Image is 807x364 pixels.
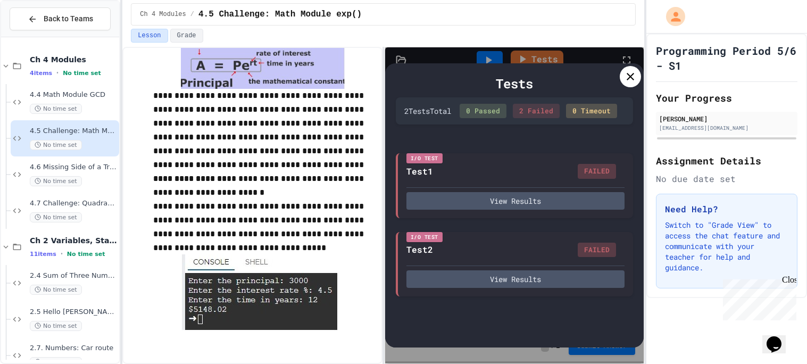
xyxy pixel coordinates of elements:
span: 11 items [30,251,56,258]
h3: Need Help? [665,203,788,216]
span: 2.7. Numbers: Car route [30,344,117,353]
div: Test1 [406,165,433,178]
span: • [61,250,63,258]
span: No time set [67,251,105,258]
span: Ch 4 Modules [30,55,117,64]
span: No time set [30,212,82,222]
span: No time set [30,140,82,150]
span: • [56,69,59,77]
div: No due date set [656,172,797,185]
h2: Assignment Details [656,153,797,168]
div: My Account [655,4,688,29]
div: I/O Test [406,153,443,163]
button: Back to Teams [10,7,111,30]
span: 4.5 Challenge: Math Module exp() [30,127,117,136]
div: 2 Test s Total [404,105,451,117]
div: 2 Failed [513,104,560,119]
span: No time set [30,104,82,114]
div: FAILED [578,243,616,258]
div: [EMAIL_ADDRESS][DOMAIN_NAME] [659,124,794,132]
span: Ch 4 Modules [140,10,186,19]
div: Test2 [406,243,433,256]
span: Back to Teams [44,13,93,24]
div: [PERSON_NAME] [659,114,794,123]
h2: Your Progress [656,90,797,105]
button: Grade [170,29,203,43]
span: No time set [30,321,82,331]
span: No time set [30,176,82,186]
h1: Programming Period 5/6 - S1 [656,43,797,73]
span: 2.5 Hello [PERSON_NAME] [30,308,117,317]
div: FAILED [578,164,616,179]
span: No time set [30,285,82,295]
button: Lesson [131,29,168,43]
iframe: chat widget [719,275,796,320]
div: 0 Passed [460,104,506,119]
div: 0 Timeout [566,104,617,119]
span: 4.6 Missing Side of a Triangle [30,163,117,172]
p: Switch to "Grade View" to access the chat feature and communicate with your teacher for help and ... [665,220,788,273]
iframe: chat widget [762,321,796,353]
span: 4.5 Challenge: Math Module exp() [198,8,362,21]
span: 4 items [30,70,52,77]
div: Chat with us now!Close [4,4,73,68]
div: I/O Test [406,232,443,242]
button: View Results [406,192,625,210]
span: 2.4 Sum of Three Numbers [30,271,117,280]
span: 4.4 Math Module GCD [30,90,117,100]
div: Tests [396,74,633,93]
button: View Results [406,270,625,288]
span: / [190,10,194,19]
span: No time set [63,70,101,77]
span: Ch 2 Variables, Statements & Expressions [30,236,117,245]
span: 4.7 Challenge: Quadratic Formula [30,199,117,208]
